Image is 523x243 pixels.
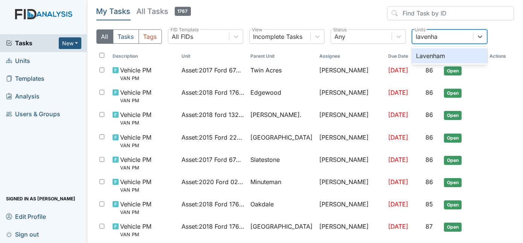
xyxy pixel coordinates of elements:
button: Tags [139,29,162,44]
span: Edgewood [250,88,281,97]
div: Incomplete Tasks [253,32,303,41]
button: All [96,29,113,44]
small: VAN PM [120,164,151,171]
th: Toggle SortBy [178,50,247,63]
span: Units [6,55,30,67]
span: Sign out [6,228,39,240]
span: 86 [425,134,433,141]
span: Vehicle PM VAN PM [120,200,151,216]
span: [DATE] [388,89,408,96]
span: Asset : 2017 Ford 67436 [181,155,244,164]
span: [DATE] [388,134,408,141]
th: Toggle SortBy [247,50,316,63]
span: Open [444,66,462,75]
span: [DATE] [388,156,408,163]
span: 87 [425,223,433,230]
span: [GEOGRAPHIC_DATA] [250,222,313,231]
h5: All Tasks [137,6,191,17]
span: 86 [425,66,433,74]
span: Asset : 2018 Ford 17646 [181,200,244,209]
span: Slatestone [250,155,280,164]
span: 86 [425,178,433,186]
small: VAN PM [120,186,151,194]
small: VAN PM [120,209,151,216]
span: [PERSON_NAME]. [250,110,302,119]
th: Actions [486,50,514,63]
span: Oakdale [250,200,274,209]
span: Asset : 2018 Ford 17643 [181,88,244,97]
td: [PERSON_NAME] [316,197,385,219]
div: Type filter [96,29,162,44]
span: Open [444,178,462,187]
small: VAN PM [120,75,151,82]
span: Vehicle PM VAN PM [120,88,151,104]
span: [DATE] [388,178,408,186]
small: VAN PM [120,119,151,126]
div: Lavenham [412,48,487,63]
td: [PERSON_NAME] [316,63,385,85]
h5: My Tasks [96,6,131,17]
span: [DATE] [388,200,408,208]
small: VAN PM [120,97,151,104]
span: Vehicle PM VAN PM [120,155,151,171]
span: [DATE] [388,223,408,230]
span: Open [444,223,462,232]
div: Any [335,32,346,41]
span: Asset : 2020 Ford 02107 [181,177,244,186]
div: All FIDs [172,32,194,41]
td: [PERSON_NAME] [316,174,385,197]
span: [DATE] [388,111,408,118]
input: Find Task by ID [387,6,514,20]
td: [PERSON_NAME] [316,107,385,129]
td: [PERSON_NAME] [316,152,385,174]
span: [GEOGRAPHIC_DATA] [250,133,313,142]
span: [DATE] [388,66,408,74]
a: Tasks [6,38,59,48]
span: Users & Groups [6,108,60,120]
span: Asset : 2018 Ford 17645 [181,222,244,231]
small: VAN PM [120,231,151,238]
span: 1767 [175,7,191,16]
span: 85 [425,200,433,208]
span: Templates [6,73,44,85]
td: [PERSON_NAME] [316,85,385,107]
button: New [59,37,81,49]
span: Open [444,111,462,120]
th: Toggle SortBy [110,50,178,63]
input: Toggle All Rows Selected [99,53,104,58]
span: Signed in as [PERSON_NAME] [6,193,75,205]
span: Asset : 2018 ford 13242 [181,110,244,119]
span: 86 [425,111,433,118]
button: Tasks [113,29,139,44]
span: Vehicle PM VAN PM [120,66,151,82]
span: Open [444,134,462,143]
span: Edit Profile [6,211,46,222]
span: 86 [425,156,433,163]
span: 86 [425,89,433,96]
small: VAN PM [120,142,151,149]
span: Vehicle PM VAN PM [120,177,151,194]
span: Asset : 2017 Ford 67435 [181,66,244,75]
td: [PERSON_NAME] [316,130,385,152]
td: [PERSON_NAME] [316,219,385,241]
span: Vehicle PM VAN PM [120,133,151,149]
span: Open [444,156,462,165]
th: Assignee [316,50,385,63]
span: Open [444,89,462,98]
span: Twin Acres [250,66,282,75]
th: Toggle SortBy [385,50,422,63]
span: Analysis [6,91,40,102]
span: Vehicle PM VAN PM [120,110,151,126]
span: Vehicle PM VAN PM [120,222,151,238]
span: Open [444,200,462,209]
span: Minuteman [250,177,281,186]
span: Asset : 2015 Ford 22364 [181,133,244,142]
